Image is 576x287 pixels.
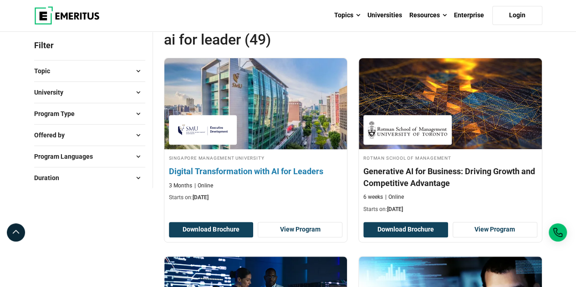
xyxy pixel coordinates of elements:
[363,166,537,188] h4: Generative AI for Business: Driving Growth and Competitive Advantage
[34,171,145,185] button: Duration
[34,107,145,121] button: Program Type
[385,193,404,201] p: Online
[368,120,447,140] img: Rotman School of Management
[194,182,213,190] p: Online
[193,194,209,201] span: [DATE]
[34,87,71,97] span: University
[164,58,347,206] a: Digital Transformation Course by Singapore Management University - December 23, 2025 Singapore Ma...
[387,206,403,212] span: [DATE]
[169,182,192,190] p: 3 Months
[155,54,356,154] img: Digital Transformation with AI for Leaders | Online Digital Transformation Course
[164,30,353,49] span: AI for leader (49)
[34,128,145,142] button: Offered by
[363,154,537,161] h4: Rotman School of Management
[173,120,233,140] img: Singapore Management University
[169,166,343,177] h4: Digital Transformation with AI for Leaders
[453,222,537,237] a: View Program
[359,58,542,149] img: Generative AI for Business: Driving Growth and Competitive Advantage | Online AI and Machine Lear...
[169,194,343,201] p: Starts on:
[34,64,145,78] button: Topic
[34,150,145,163] button: Program Languages
[34,30,145,60] p: Filter
[359,58,542,218] a: AI and Machine Learning Course by Rotman School of Management - November 6, 2025 Rotman School of...
[34,66,57,76] span: Topic
[34,109,82,119] span: Program Type
[363,193,383,201] p: 6 weeks
[492,6,542,25] a: Login
[363,222,448,237] button: Download Brochure
[169,222,254,237] button: Download Brochure
[258,222,342,237] a: View Program
[169,154,343,161] h4: Singapore Management University
[34,86,145,99] button: University
[34,173,66,183] span: Duration
[34,130,72,140] span: Offered by
[34,151,100,161] span: Program Languages
[363,206,537,213] p: Starts on:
